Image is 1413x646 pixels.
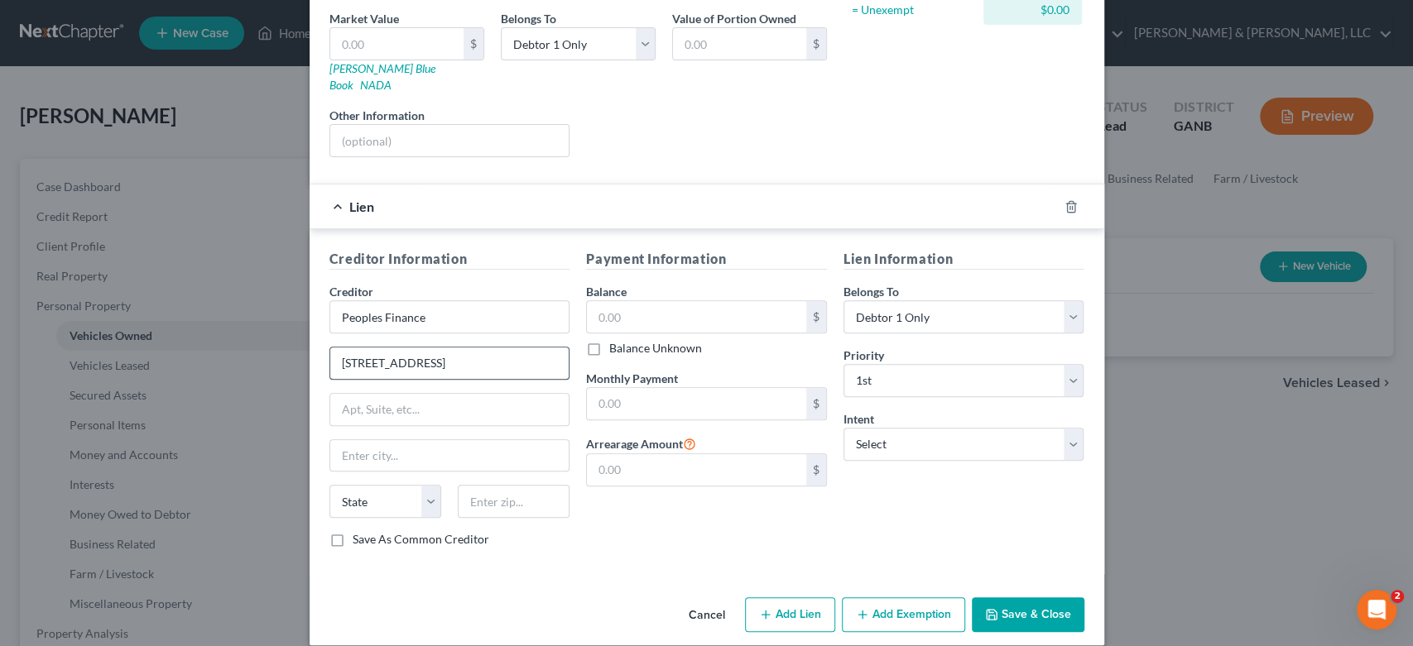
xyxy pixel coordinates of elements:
[843,348,884,362] span: Priority
[609,340,702,356] label: Balance Unknown
[1391,590,1404,603] span: 2
[586,433,696,453] label: Arrearage Amount
[349,199,374,214] span: Lien
[329,10,399,27] label: Market Value
[843,410,874,428] label: Intent
[501,12,556,26] span: Belongs To
[843,285,899,299] span: Belongs To
[587,454,806,486] input: 0.00
[330,125,570,156] input: (optional)
[586,370,678,387] label: Monthly Payment
[852,2,977,18] div: = Unexempt
[587,301,806,333] input: 0.00
[842,597,965,632] button: Add Exemption
[586,249,827,270] h5: Payment Information
[329,300,570,333] input: Search creditor by name...
[672,10,796,27] label: Value of Portion Owned
[329,61,435,92] a: [PERSON_NAME] Blue Book
[353,531,489,548] label: Save As Common Creditor
[972,597,1084,632] button: Save & Close
[675,599,738,632] button: Cancel
[806,301,826,333] div: $
[330,440,570,471] input: Enter city...
[586,283,627,300] label: Balance
[330,394,570,425] input: Apt, Suite, etc...
[806,388,826,419] div: $
[806,454,826,486] div: $
[806,28,826,60] div: $
[329,285,373,299] span: Creditor
[330,347,570,379] input: Enter address...
[843,249,1084,270] h5: Lien Information
[673,28,806,60] input: 0.00
[1357,590,1396,629] iframe: Intercom live chat
[330,28,464,60] input: 0.00
[464,28,483,60] div: $
[329,107,425,124] label: Other Information
[997,2,1069,18] div: $0.00
[329,249,570,270] h5: Creditor Information
[745,597,835,632] button: Add Lien
[458,485,570,518] input: Enter zip...
[587,388,806,419] input: 0.00
[360,78,392,92] a: NADA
